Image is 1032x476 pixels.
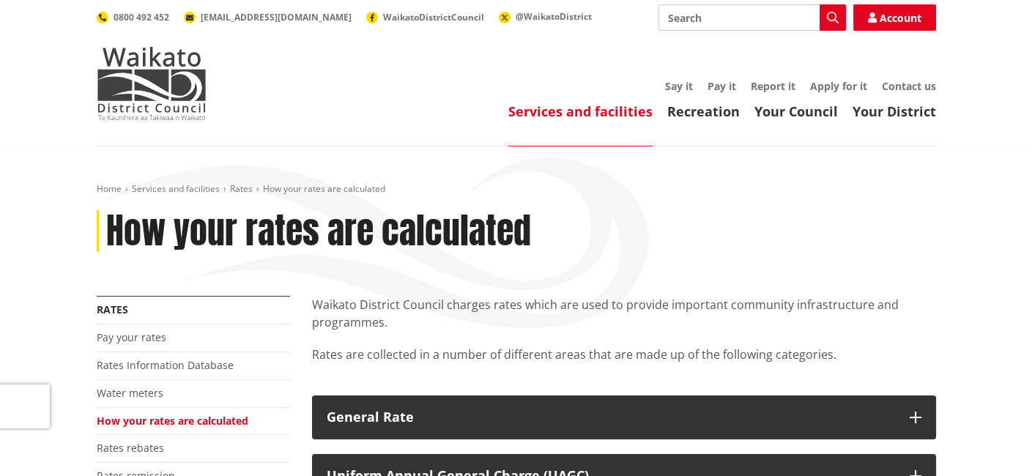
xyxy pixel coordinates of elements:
[106,210,531,253] h1: How your rates are calculated
[97,302,128,316] a: Rates
[312,296,936,331] p: Waikato District Council charges rates which are used to provide important community infrastructu...
[499,10,592,23] a: @WaikatoDistrict
[658,4,846,31] input: Search input
[312,346,936,381] p: Rates are collected in a number of different areas that are made up of the following categories.
[708,79,736,93] a: Pay it
[754,103,838,120] a: Your Council
[751,79,795,93] a: Report it
[665,79,693,93] a: Say it
[853,103,936,120] a: Your District
[97,330,166,344] a: Pay your rates
[263,182,385,195] span: How your rates are calculated
[97,47,207,120] img: Waikato District Council - Te Kaunihera aa Takiwaa o Waikato
[810,79,867,93] a: Apply for it
[667,103,740,120] a: Recreation
[184,11,352,23] a: [EMAIL_ADDRESS][DOMAIN_NAME]
[97,183,936,196] nav: breadcrumb
[965,414,1017,467] iframe: Messenger Launcher
[383,11,484,23] span: WaikatoDistrictCouncil
[516,10,592,23] span: @WaikatoDistrict
[97,414,248,428] a: How your rates are calculated
[97,11,169,23] a: 0800 492 452
[327,410,895,425] div: General Rate
[366,11,484,23] a: WaikatoDistrictCouncil
[230,182,253,195] a: Rates
[508,103,653,120] a: Services and facilities
[97,386,163,400] a: Water meters
[132,182,220,195] a: Services and facilities
[201,11,352,23] span: [EMAIL_ADDRESS][DOMAIN_NAME]
[97,441,164,455] a: Rates rebates
[853,4,936,31] a: Account
[114,11,169,23] span: 0800 492 452
[97,358,234,372] a: Rates Information Database
[882,79,936,93] a: Contact us
[97,182,122,195] a: Home
[312,395,936,439] button: General Rate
